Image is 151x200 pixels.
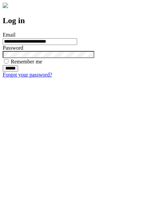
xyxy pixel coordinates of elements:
[3,72,52,78] a: Forgot your password?
[3,16,148,25] h2: Log in
[11,59,42,64] label: Remember me
[3,3,8,8] img: logo-4e3dc11c47720685a147b03b5a06dd966a58ff35d612b21f08c02c0306f2b779.png
[3,32,15,38] label: Email
[3,45,23,51] label: Password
